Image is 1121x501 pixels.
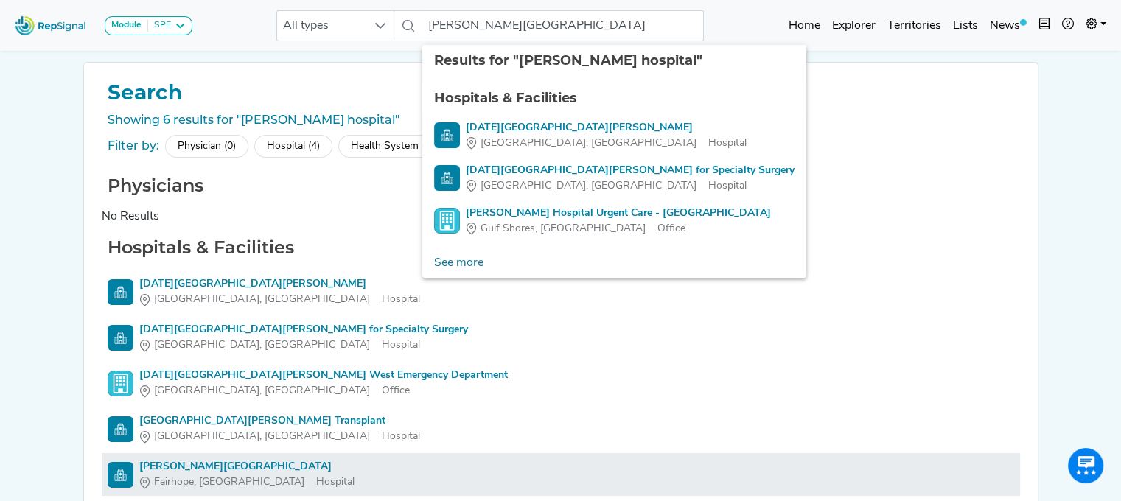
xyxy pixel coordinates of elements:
a: [PERSON_NAME][GEOGRAPHIC_DATA]Fairhope, [GEOGRAPHIC_DATA]Hospital [108,459,1014,490]
span: [GEOGRAPHIC_DATA], [GEOGRAPHIC_DATA] [154,292,370,307]
span: Results for "[PERSON_NAME] hospital" [434,52,702,69]
span: [GEOGRAPHIC_DATA], [GEOGRAPHIC_DATA] [154,383,370,399]
a: [DATE][GEOGRAPHIC_DATA][PERSON_NAME] for Specialty Surgery[GEOGRAPHIC_DATA], [GEOGRAPHIC_DATA]Hos... [108,322,1014,353]
a: Explorer [826,11,881,41]
div: Hospital [466,136,747,151]
div: Hospital (4) [254,135,332,158]
div: Filter by: [108,137,159,155]
strong: Module [111,21,142,29]
div: No Results [102,208,1020,225]
img: Hospital Search Icon [434,122,460,148]
div: [PERSON_NAME] Hospital Urgent Care - [GEOGRAPHIC_DATA] [466,206,771,221]
button: Intel Book [1033,11,1056,41]
div: Hospital [139,337,468,353]
li: Thomas Hospital Urgent Care - Gulf Shores [422,200,806,242]
span: [GEOGRAPHIC_DATA], [GEOGRAPHIC_DATA] [154,429,370,444]
span: [GEOGRAPHIC_DATA], [GEOGRAPHIC_DATA] [154,337,370,353]
img: Hospital Search Icon [434,165,460,191]
a: [DATE][GEOGRAPHIC_DATA][PERSON_NAME][GEOGRAPHIC_DATA], [GEOGRAPHIC_DATA]Hospital [108,276,1014,307]
div: Showing 6 results for "[PERSON_NAME] hospital" [102,111,1020,129]
a: Home [783,11,826,41]
h2: Hospitals & Facilities [102,237,1020,259]
li: Ascension Saint Thomas Hospital for Specialty Surgery [422,157,806,200]
div: Office [139,383,508,399]
div: [GEOGRAPHIC_DATA][PERSON_NAME] Transplant [139,413,420,429]
span: All types [277,11,366,41]
div: Hospital [139,429,420,444]
a: See more [422,248,495,278]
button: ModuleSPE [105,16,192,35]
a: Territories [881,11,947,41]
div: [DATE][GEOGRAPHIC_DATA][PERSON_NAME] West Emergency Department [139,368,508,383]
h2: Physicians [102,175,1020,197]
img: Hospital Search Icon [108,416,133,442]
span: Fairhope, [GEOGRAPHIC_DATA] [154,474,304,490]
a: News [984,11,1033,41]
a: [PERSON_NAME] Hospital Urgent Care - [GEOGRAPHIC_DATA]Gulf Shores, [GEOGRAPHIC_DATA]Office [434,206,795,237]
div: [PERSON_NAME][GEOGRAPHIC_DATA] [139,459,355,474]
a: [GEOGRAPHIC_DATA][PERSON_NAME] Transplant[GEOGRAPHIC_DATA], [GEOGRAPHIC_DATA]Hospital [108,413,1014,444]
a: [DATE][GEOGRAPHIC_DATA][PERSON_NAME] West Emergency Department[GEOGRAPHIC_DATA], [GEOGRAPHIC_DATA... [108,368,1014,399]
img: Hospital Search Icon [108,462,133,488]
div: Office [466,221,771,237]
a: Lists [947,11,984,41]
div: [DATE][GEOGRAPHIC_DATA][PERSON_NAME] [139,276,420,292]
span: Gulf Shores, [GEOGRAPHIC_DATA] [481,221,646,237]
input: Search a physician or facility [422,10,704,41]
div: Hospitals & Facilities [434,88,795,108]
h1: Search [102,80,1020,105]
div: Hospital [139,292,420,307]
img: Office Search Icon [108,371,133,396]
img: Hospital Search Icon [108,279,133,305]
img: Office Search Icon [434,208,460,234]
div: [DATE][GEOGRAPHIC_DATA][PERSON_NAME] [466,120,747,136]
div: Health System (0) [338,135,446,158]
span: [GEOGRAPHIC_DATA], [GEOGRAPHIC_DATA] [481,136,696,151]
div: SPE [148,20,171,32]
a: [DATE][GEOGRAPHIC_DATA][PERSON_NAME] for Specialty Surgery[GEOGRAPHIC_DATA], [GEOGRAPHIC_DATA]Hos... [434,163,795,194]
div: Hospital [466,178,795,194]
div: [DATE][GEOGRAPHIC_DATA][PERSON_NAME] for Specialty Surgery [139,322,468,337]
img: Hospital Search Icon [108,325,133,351]
li: Ascension Saint Thomas Hospital [422,114,806,157]
a: [DATE][GEOGRAPHIC_DATA][PERSON_NAME][GEOGRAPHIC_DATA], [GEOGRAPHIC_DATA]Hospital [434,120,795,151]
span: [GEOGRAPHIC_DATA], [GEOGRAPHIC_DATA] [481,178,696,194]
div: Hospital [139,474,355,490]
div: [DATE][GEOGRAPHIC_DATA][PERSON_NAME] for Specialty Surgery [466,163,795,178]
div: Physician (0) [165,135,248,158]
